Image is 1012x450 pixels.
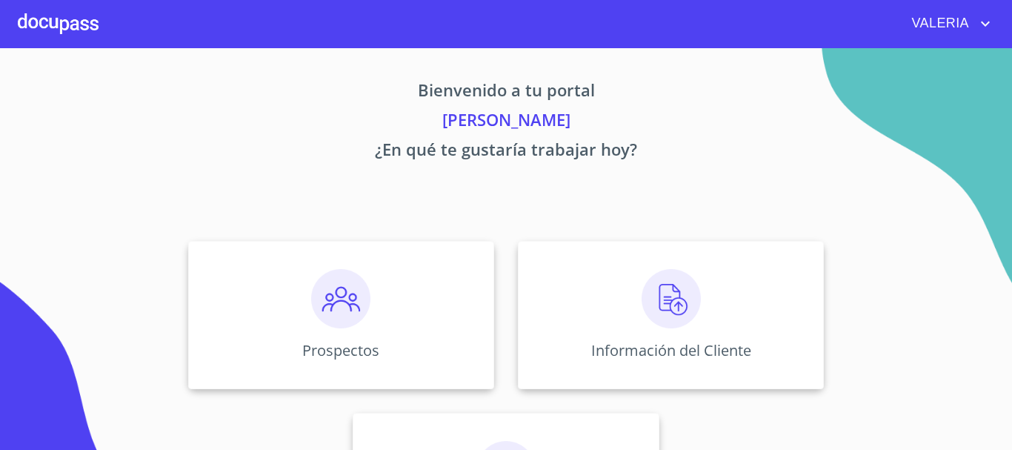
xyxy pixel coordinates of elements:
p: Prospectos [302,340,379,360]
p: [PERSON_NAME] [50,107,962,137]
span: VALERIA [901,12,977,36]
p: Bienvenido a tu portal [50,78,962,107]
img: prospectos.png [311,269,370,328]
p: ¿En qué te gustaría trabajar hoy? [50,137,962,167]
button: account of current user [901,12,995,36]
p: Información del Cliente [591,340,751,360]
img: carga.png [642,269,701,328]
